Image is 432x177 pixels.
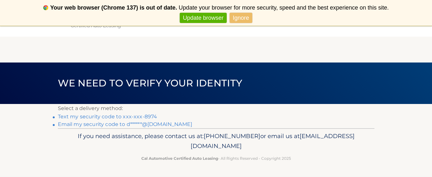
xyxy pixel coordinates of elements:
[62,155,370,162] p: - All Rights Reserved - Copyright 2025
[141,156,218,161] strong: Cal Automotive Certified Auto Leasing
[180,13,227,23] a: Update browser
[50,4,177,11] b: Your web browser (Chrome 137) is out of date.
[58,121,192,127] a: Email my security code to d******@[DOMAIN_NAME]
[204,132,260,140] span: [PHONE_NUMBER]
[179,4,389,11] span: Update your browser for more security, speed and the best experience on this site.
[58,77,242,89] span: We need to verify your identity
[62,131,370,151] p: If you need assistance, please contact us at: or email us at
[58,104,374,113] p: Select a delivery method:
[58,114,157,120] a: Text my security code to xxx-xxx-8974
[230,13,252,23] a: Ignore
